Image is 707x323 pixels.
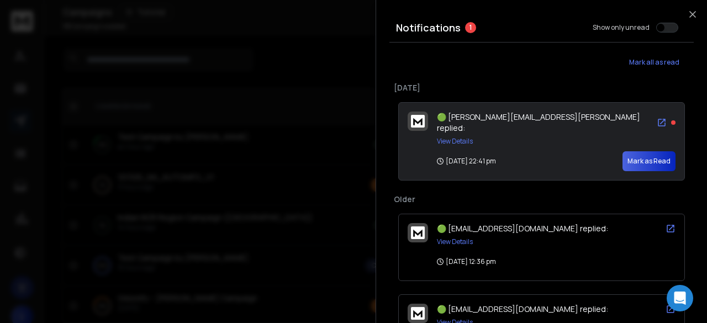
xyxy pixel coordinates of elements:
[629,58,679,67] span: Mark all as read
[394,194,689,205] p: Older
[465,22,476,33] span: 1
[411,115,425,128] img: logo
[593,23,650,32] label: Show only unread
[396,20,461,35] h3: Notifications
[411,226,425,239] img: logo
[667,285,693,311] div: Open Intercom Messenger
[437,237,473,246] button: View Details
[437,137,473,146] button: View Details
[622,151,676,171] button: Mark as Read
[437,304,608,314] span: 🟢 [EMAIL_ADDRESS][DOMAIN_NAME] replied:
[411,307,425,320] img: logo
[614,51,694,73] button: Mark all as read
[437,257,496,266] p: [DATE] 12:36 pm
[394,82,689,93] p: [DATE]
[437,223,608,234] span: 🟢 [EMAIL_ADDRESS][DOMAIN_NAME] replied:
[437,157,496,166] p: [DATE] 22:41 pm
[437,112,640,133] span: 🟢 [PERSON_NAME][EMAIL_ADDRESS][PERSON_NAME] replied:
